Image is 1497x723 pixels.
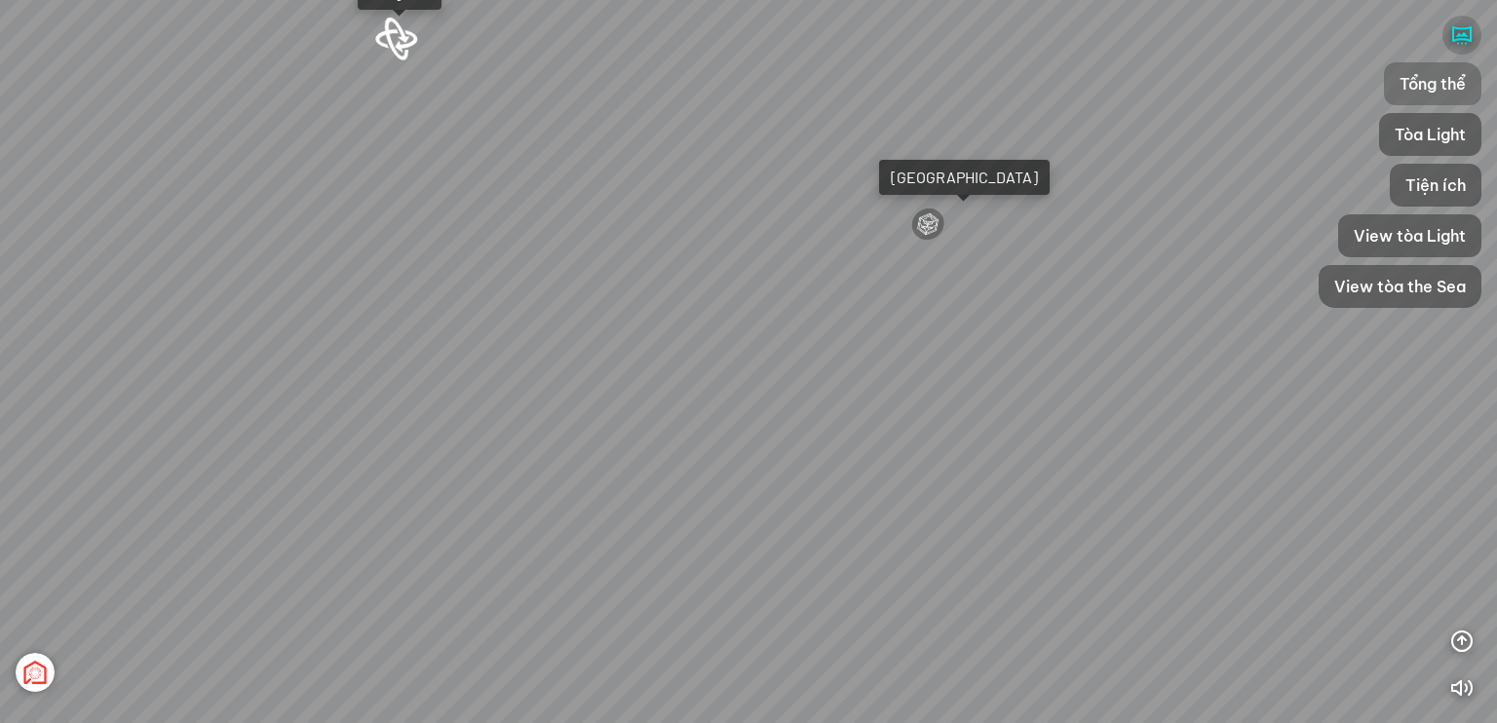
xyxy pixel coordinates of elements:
img: Avatar_Nestfind_YJWVPMA7XUC4.jpg [16,653,55,692]
span: Tổng thể [1400,72,1466,95]
span: View tòa the Sea [1334,275,1466,298]
span: View tòa Light [1354,224,1466,247]
span: Tòa Light [1395,123,1466,146]
div: [GEOGRAPHIC_DATA] [891,168,1038,187]
span: Tiện ích [1405,173,1466,197]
